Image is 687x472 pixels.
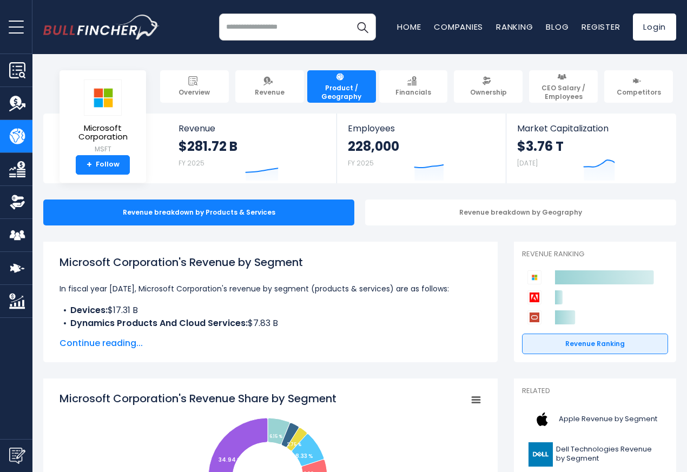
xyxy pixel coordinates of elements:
a: Go to homepage [43,15,160,39]
a: Register [582,21,620,32]
li: $7.83 B [60,317,481,330]
p: Related [522,387,668,396]
li: $17.31 B [60,304,481,317]
a: Product / Geography [307,70,376,103]
span: Continue reading... [60,337,481,350]
div: Revenue breakdown by Geography [365,200,676,225]
img: bullfincher logo [43,15,160,39]
strong: + [87,160,92,170]
span: Employees [348,123,494,134]
button: Search [349,14,376,41]
p: Revenue Ranking [522,250,668,259]
tspan: 8.33 % [295,452,313,460]
span: Overview [179,88,210,97]
span: Financials [395,88,431,97]
a: Microsoft Corporation MSFT [68,79,138,155]
a: Dell Technologies Revenue by Segment [522,440,668,469]
span: Market Capitalization [517,123,664,134]
tspan: 2.75 % [287,442,301,448]
a: +Follow [76,155,130,175]
a: Ranking [496,21,533,32]
a: Overview [160,70,229,103]
b: Dynamics Products And Cloud Services: [70,317,248,329]
a: CEO Salary / Employees [529,70,598,103]
b: Devices: [70,304,108,316]
a: Employees 228,000 FY 2025 [337,114,505,183]
span: Competitors [617,88,661,97]
img: Microsoft Corporation competitors logo [527,270,541,284]
span: Revenue [255,88,285,97]
span: Revenue [179,123,326,134]
img: DELL logo [529,442,553,467]
a: Revenue Ranking [522,334,668,354]
small: MSFT [68,144,137,154]
a: Ownership [454,70,523,103]
div: Revenue breakdown by Products & Services [43,200,354,225]
a: Revenue [235,70,304,103]
span: Ownership [470,88,507,97]
img: Adobe competitors logo [527,290,541,304]
a: Market Capitalization $3.76 T [DATE] [506,114,675,183]
p: In fiscal year [DATE], Microsoft Corporation's revenue by segment (products & services) are as fo... [60,282,481,295]
a: Login [633,14,676,41]
strong: 228,000 [348,138,399,155]
h1: Microsoft Corporation's Revenue by Segment [60,254,481,270]
img: Ownership [9,194,25,210]
tspan: 6.15 % [269,434,282,440]
img: AAPL logo [529,407,556,431]
a: Blog [546,21,569,32]
a: Revenue $281.72 B FY 2025 [168,114,337,183]
strong: $281.72 B [179,138,237,155]
span: Dell Technologies Revenue by Segment [556,445,662,463]
span: Product / Geography [312,84,371,101]
small: [DATE] [517,158,538,168]
a: Competitors [604,70,673,103]
small: FY 2025 [179,158,204,168]
a: Home [397,21,421,32]
a: Apple Revenue by Segment [522,404,668,434]
a: Financials [379,70,448,103]
span: Apple Revenue by Segment [559,415,657,424]
strong: $3.76 T [517,138,564,155]
a: Companies [434,21,483,32]
span: Microsoft Corporation [68,124,137,142]
small: FY 2025 [348,158,374,168]
img: Oracle Corporation competitors logo [527,310,541,324]
tspan: Microsoft Corporation's Revenue Share by Segment [60,391,336,406]
span: CEO Salary / Employees [534,84,593,101]
tspan: 34.94 % [219,456,242,464]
